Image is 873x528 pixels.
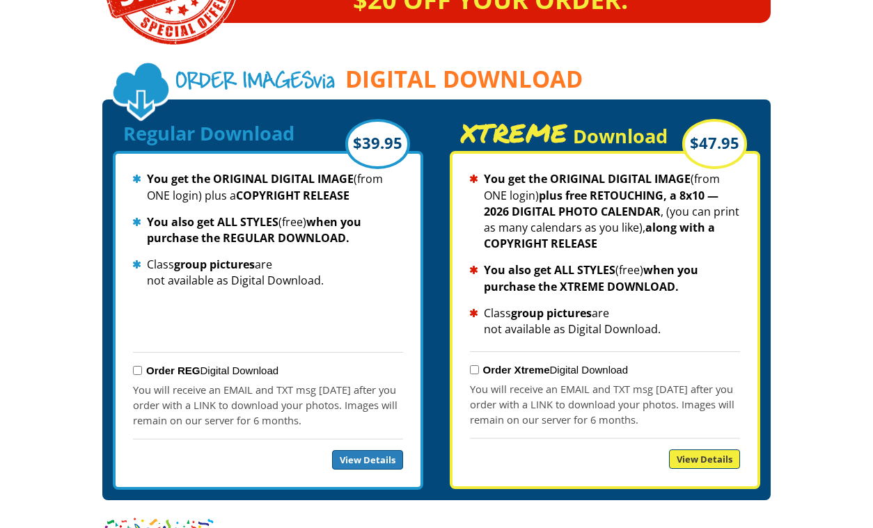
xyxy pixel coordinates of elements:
[470,262,740,294] li: (free)
[483,364,628,376] label: Digital Download
[147,214,278,230] strong: You also get ALL STYLES
[133,382,403,428] p: You will receive an EMAIL and TXT msg [DATE] after you order with a LINK to download your photos....
[146,365,278,376] label: Digital Download
[123,120,294,146] span: Regular Download
[460,122,568,143] span: XTREME
[484,188,718,219] strong: plus free RETOUCHING, a 8x10 — 2026 DIGITAL PHOTO CALENDAR
[133,214,403,246] li: (free)
[470,381,740,427] p: You will receive an EMAIL and TXT msg [DATE] after you order with a LINK to download your photos....
[133,171,403,203] li: (from ONE login) plus a
[511,305,592,321] strong: group pictures
[146,365,200,376] strong: Order REG
[175,70,313,95] span: Order Images
[669,449,740,469] a: View Details
[484,262,698,294] strong: when you purchase the XTREME DOWNLOAD.
[147,214,361,246] strong: when you purchase the REGULAR DOWNLOAD.
[236,188,349,203] strong: COPYRIGHT RELEASE
[484,220,715,251] strong: along with a COPYRIGHT RELEASE
[470,305,740,337] li: Class are not available as Digital Download.
[174,257,255,272] strong: group pictures
[484,262,615,278] strong: You also get ALL STYLES
[345,67,583,92] span: DIGITAL DOWNLOAD
[332,450,403,470] a: View Details
[483,364,550,376] strong: Order Xtreme
[573,123,668,149] span: Download
[682,119,747,169] div: $47.95
[470,171,740,252] li: (from ONE login) , (you can print as many calendars as you like),
[147,171,354,186] strong: You get the ORIGINAL DIGITAL IMAGE
[484,171,691,186] strong: You get the ORIGINAL DIGITAL IMAGE
[133,257,403,289] li: Class are not available as Digital Download.
[175,70,335,97] span: via
[345,119,410,169] div: $39.95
